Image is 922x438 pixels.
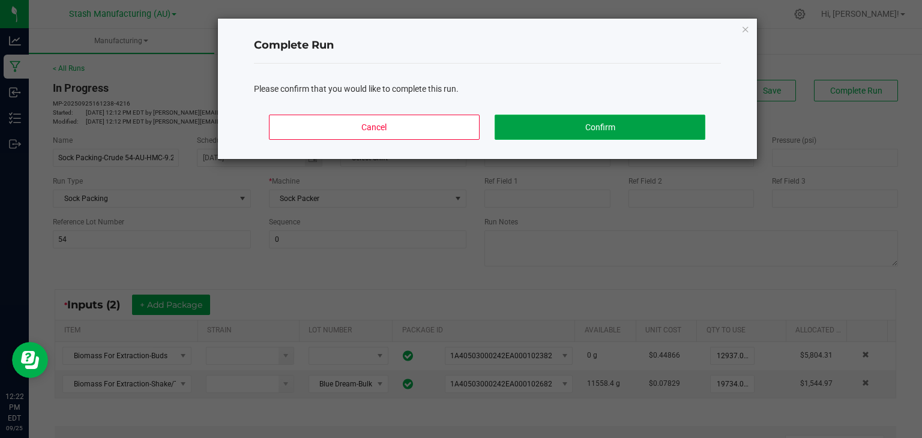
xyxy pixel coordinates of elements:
[254,38,721,53] h4: Complete Run
[254,83,721,95] div: Please confirm that you would like to complete this run.
[495,115,705,140] button: Confirm
[12,342,48,378] iframe: Resource center
[741,22,750,36] button: Close
[269,115,479,140] button: Cancel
